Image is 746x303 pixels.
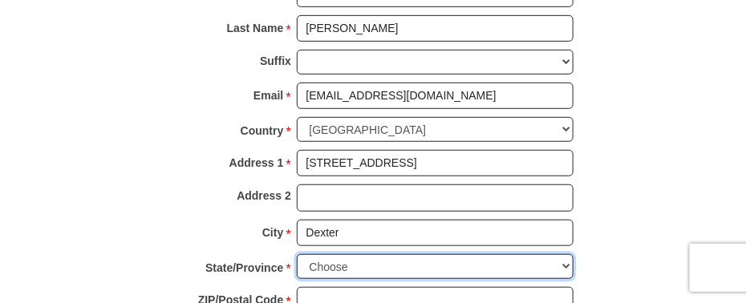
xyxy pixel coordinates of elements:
strong: Address 1 [229,151,284,174]
strong: Email [253,84,283,107]
strong: Address 2 [237,184,291,207]
strong: Country [241,119,284,142]
strong: State/Province [205,257,283,279]
strong: City [262,221,283,244]
strong: Last Name [227,17,284,39]
strong: Suffix [260,50,291,72]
